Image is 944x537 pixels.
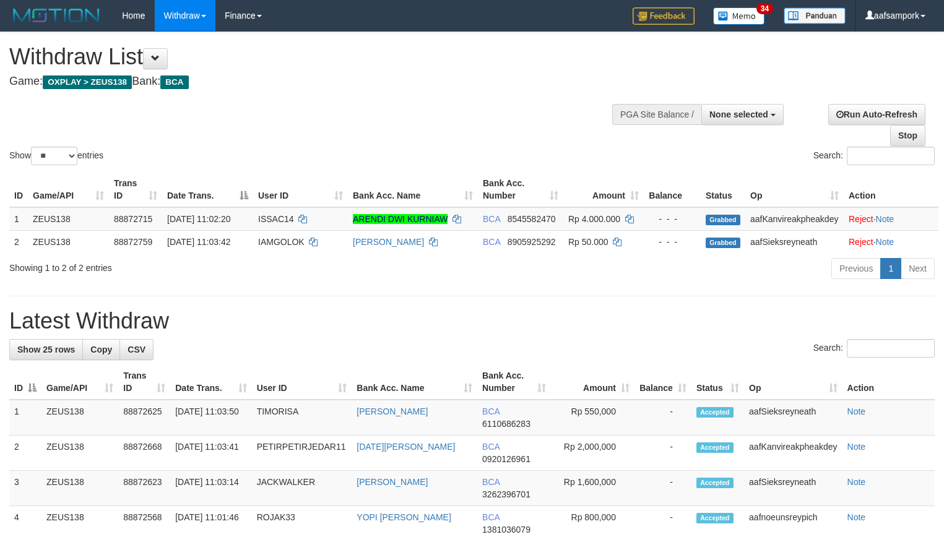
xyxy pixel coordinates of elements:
[483,214,500,224] span: BCA
[634,471,691,506] td: -
[844,172,938,207] th: Action
[847,512,866,522] a: Note
[9,339,83,360] a: Show 25 rows
[41,436,118,471] td: ZEUS138
[634,436,691,471] td: -
[701,104,784,125] button: None selected
[649,236,696,248] div: - - -
[696,478,734,488] span: Accepted
[482,489,530,499] span: Copy 3262396701 to clipboard
[170,364,251,400] th: Date Trans.: activate to sort column ascending
[114,237,152,247] span: 88872759
[160,75,188,89] span: BCA
[9,75,617,88] h4: Game: Bank:
[357,406,428,416] a: [PERSON_NAME]
[90,345,112,354] span: Copy
[353,214,448,224] a: ARENDI DWI KURNIAW
[482,419,530,429] span: Copy 6110686283 to clipboard
[849,237,873,247] a: Reject
[118,400,170,436] td: 88872625
[9,364,41,400] th: ID: activate to sort column descending
[348,172,478,207] th: Bank Acc. Name: activate to sort column ascending
[128,345,145,354] span: CSV
[170,436,251,471] td: [DATE] 11:03:41
[482,477,500,487] span: BCA
[353,237,424,247] a: [PERSON_NAME]
[478,172,563,207] th: Bank Acc. Number: activate to sort column ascending
[41,471,118,506] td: ZEUS138
[745,172,844,207] th: Op: activate to sort column ascending
[706,238,740,248] span: Grabbed
[477,364,551,400] th: Bank Acc. Number: activate to sort column ascending
[706,215,740,225] span: Grabbed
[813,339,935,358] label: Search:
[482,525,530,535] span: Copy 1381036079 to clipboard
[118,471,170,506] td: 88872623
[82,339,120,360] a: Copy
[849,214,873,224] a: Reject
[162,172,253,207] th: Date Trans.: activate to sort column descending
[357,477,428,487] a: [PERSON_NAME]
[568,214,620,224] span: Rp 4.000.000
[17,345,75,354] span: Show 25 rows
[847,406,866,416] a: Note
[28,207,109,231] td: ZEUS138
[842,364,935,400] th: Action
[41,400,118,436] td: ZEUS138
[563,172,644,207] th: Amount: activate to sort column ascending
[847,147,935,165] input: Search:
[847,442,866,452] a: Note
[756,3,773,14] span: 34
[551,471,634,506] td: Rp 1,600,000
[31,147,77,165] select: Showentries
[551,364,634,400] th: Amount: activate to sort column ascending
[252,400,352,436] td: TIMORISA
[357,512,451,522] a: YOPI [PERSON_NAME]
[876,214,894,224] a: Note
[612,104,701,125] div: PGA Site Balance /
[9,471,41,506] td: 3
[831,258,881,279] a: Previous
[890,125,925,146] a: Stop
[568,237,608,247] span: Rp 50.000
[41,364,118,400] th: Game/API: activate to sort column ascending
[634,364,691,400] th: Balance: activate to sort column ascending
[357,442,455,452] a: [DATE][PERSON_NAME]
[114,214,152,224] span: 88872715
[9,257,384,274] div: Showing 1 to 2 of 2 entries
[483,237,500,247] span: BCA
[701,172,745,207] th: Status
[633,7,695,25] img: Feedback.jpg
[691,364,744,400] th: Status: activate to sort column ascending
[696,442,734,453] span: Accepted
[482,442,500,452] span: BCA
[482,512,500,522] span: BCA
[880,258,901,279] a: 1
[252,364,352,400] th: User ID: activate to sort column ascending
[508,237,556,247] span: Copy 8905925292 to clipboard
[258,214,294,224] span: ISSAC14
[482,454,530,464] span: Copy 0920126961 to clipboard
[9,207,28,231] td: 1
[170,471,251,506] td: [DATE] 11:03:14
[744,436,842,471] td: aafKanvireakpheakdey
[847,339,935,358] input: Search:
[258,237,305,247] span: IAMGOLOK
[28,230,109,253] td: ZEUS138
[847,477,866,487] a: Note
[167,214,230,224] span: [DATE] 11:02:20
[9,147,103,165] label: Show entries
[109,172,162,207] th: Trans ID: activate to sort column ascending
[9,309,935,333] h1: Latest Withdraw
[167,237,230,247] span: [DATE] 11:03:42
[551,400,634,436] td: Rp 550,000
[713,7,765,25] img: Button%20Memo.svg
[9,172,28,207] th: ID
[9,230,28,253] td: 2
[9,400,41,436] td: 1
[784,7,846,24] img: panduan.png
[634,400,691,436] td: -
[745,230,844,253] td: aafSieksreyneath
[118,436,170,471] td: 88872668
[649,213,696,225] div: - - -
